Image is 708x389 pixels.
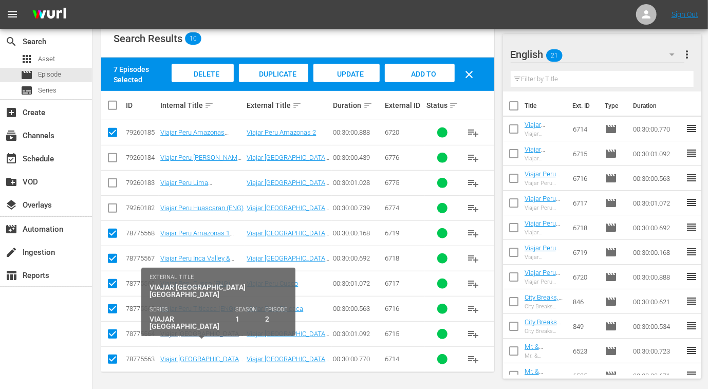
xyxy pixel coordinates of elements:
[629,117,686,141] td: 00:30:00.770
[38,69,61,80] span: Episode
[395,70,445,98] span: Add to Workspace
[385,355,399,363] span: 6714
[38,85,57,96] span: Series
[686,320,698,332] span: reorder
[126,280,157,287] div: 78775566
[686,295,698,307] span: reorder
[385,330,399,338] span: 6715
[333,128,382,136] div: 00:30:00.888
[247,154,329,169] a: Viajar [GEOGRAPHIC_DATA] [GEOGRAPHIC_DATA]
[569,166,601,191] td: 6716
[566,91,599,120] th: Ext. ID
[363,101,372,110] span: sort
[247,280,298,287] a: Viajar Peru Cusco
[461,322,486,346] button: playlist_add
[525,180,565,187] div: Viajar Peru Titicaca
[686,122,698,135] span: reorder
[467,152,479,164] span: playlist_add
[569,289,601,314] td: 846
[247,355,329,371] a: Viajar [GEOGRAPHIC_DATA] Ica Nazca
[126,179,157,187] div: 79260183
[21,69,33,81] span: Episode
[467,252,479,265] span: playlist_add
[467,328,479,340] span: playlist_add
[160,355,243,371] a: Viajar [GEOGRAPHIC_DATA] Ica Nazca (ENG)
[114,64,169,85] div: 7 Episodes Selected
[385,128,399,136] span: 6720
[629,339,686,363] td: 00:30:00.723
[629,215,686,240] td: 00:30:00.692
[333,99,382,112] div: Duration
[461,120,486,145] button: playlist_add
[426,99,458,112] div: Status
[333,330,382,338] div: 00:30:01.092
[629,363,686,388] td: 00:30:00.671
[525,279,565,285] div: Viajar Peru Amazonas 2
[461,145,486,170] button: playlist_add
[605,221,618,234] span: Episode
[324,70,369,98] span: Update Metadata
[126,101,157,109] div: ID
[525,254,565,261] div: Viajar [GEOGRAPHIC_DATA] Amazonas 1
[629,314,686,339] td: 00:30:00.534
[461,297,486,321] button: playlist_add
[333,254,382,262] div: 00:30:00.692
[5,129,17,142] span: Channels
[160,254,234,270] a: Viajar Peru Inca Valley & Machu Picchu (ENG)
[126,355,157,363] div: 78775563
[525,205,565,211] div: Viajar Peru Cusco
[627,91,689,120] th: Duration
[525,91,567,120] th: Title
[160,99,244,112] div: Internal Title
[385,179,399,187] span: 6775
[114,32,182,45] span: Search Results
[605,197,618,209] span: Episode
[569,339,601,363] td: 6523
[686,221,698,233] span: reorder
[605,123,618,135] span: Episode
[38,54,55,64] span: Asset
[605,320,618,332] span: Episode
[569,363,601,388] td: 6525
[247,229,329,245] a: Viajar [GEOGRAPHIC_DATA] Amazonas 1
[247,204,329,219] a: Viajar [GEOGRAPHIC_DATA] Huascaran
[467,353,479,365] span: playlist_add
[467,202,479,214] span: playlist_add
[686,246,698,258] span: reorder
[605,172,618,184] span: Episode
[681,48,694,61] span: more_vert
[525,155,565,162] div: Viajar [GEOGRAPHIC_DATA] [GEOGRAPHIC_DATA]
[467,177,479,189] span: playlist_add
[672,10,698,18] a: Sign Out
[467,126,479,139] span: playlist_add
[525,229,565,236] div: Viajar [GEOGRAPHIC_DATA] Inca Valley & [GEOGRAPHIC_DATA]
[160,179,227,194] a: Viajar Peru Lima ([GEOGRAPHIC_DATA])
[525,219,563,250] a: Viajar Peru Inca Valley & Machu Picchu (ENG)
[247,179,329,194] a: Viajar [GEOGRAPHIC_DATA] [GEOGRAPHIC_DATA]
[525,244,561,267] a: Viajar Peru Amazonas 1 (ENG)
[605,246,618,258] span: Episode
[385,64,455,82] button: Add to Workspace
[525,343,563,389] a: Mr. & [PERSON_NAME] on the Maharaja's Express Ep 1 (Eng)
[333,154,382,161] div: 00:30:00.439
[21,84,33,97] span: Series
[126,128,157,136] div: 79260185
[569,215,601,240] td: 6718
[126,229,157,237] div: 78775568
[160,280,230,287] a: Viajar Peru Cusco (ENG)
[5,199,17,211] span: Overlays
[569,117,601,141] td: 6714
[333,229,382,237] div: 00:30:00.168
[126,254,157,262] div: 78775567
[686,344,698,357] span: reorder
[182,70,223,98] span: Delete Episodes
[525,318,564,357] a: City Breaks [GEOGRAPHIC_DATA], [GEOGRAPHIC_DATA](Eng)
[569,265,601,289] td: 6720
[160,330,243,345] a: Viajar [GEOGRAPHIC_DATA] [GEOGRAPHIC_DATA] (ENG)
[5,153,17,165] span: Schedule
[686,147,698,159] span: reorder
[461,196,486,220] button: playlist_add
[686,196,698,209] span: reorder
[160,204,244,212] a: Viajar Peru Huascaran (ENG)
[385,254,399,262] span: 6718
